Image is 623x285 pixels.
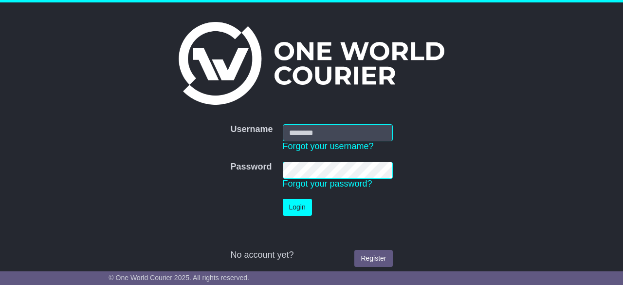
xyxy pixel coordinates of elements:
div: No account yet? [230,250,392,261]
a: Register [354,250,392,267]
label: Username [230,124,273,135]
img: One World [179,22,444,105]
a: Forgot your password? [283,179,372,189]
span: © One World Courier 2025. All rights reserved. [109,274,249,282]
a: Forgot your username? [283,141,374,151]
button: Login [283,199,312,216]
label: Password [230,162,272,172]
